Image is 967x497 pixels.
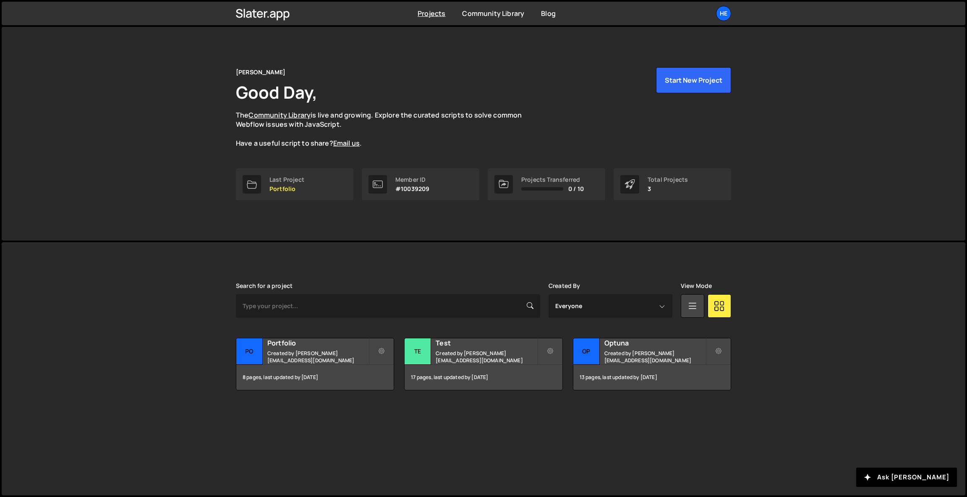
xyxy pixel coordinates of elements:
span: 0 / 10 [568,186,584,192]
a: Community Library [462,9,524,18]
div: 17 pages, last updated by [DATE] [405,365,562,390]
p: #10039209 [395,186,429,192]
a: Blog [541,9,556,18]
a: He [716,6,731,21]
a: Last Project Portfolio [236,168,353,200]
h2: Optuna [604,338,706,348]
h1: Good Day, [236,81,317,104]
a: Op Optuna Created by [PERSON_NAME][EMAIL_ADDRESS][DOMAIN_NAME] 13 pages, last updated by [DATE] [573,338,731,390]
label: Created By [549,283,580,289]
a: Te Test Created by [PERSON_NAME][EMAIL_ADDRESS][DOMAIN_NAME] 17 pages, last updated by [DATE] [404,338,562,390]
label: Search for a project [236,283,293,289]
a: Projects [418,9,445,18]
div: Last Project [269,176,304,183]
div: Po [236,338,263,365]
small: Created by [PERSON_NAME][EMAIL_ADDRESS][DOMAIN_NAME] [604,350,706,364]
a: Po Portfolio Created by [PERSON_NAME][EMAIL_ADDRESS][DOMAIN_NAME] 8 pages, last updated by [DATE] [236,338,394,390]
div: [PERSON_NAME] [236,67,285,77]
button: Ask [PERSON_NAME] [856,468,957,487]
div: Te [405,338,431,365]
h2: Test [436,338,537,348]
div: Member ID [395,176,429,183]
div: 8 pages, last updated by [DATE] [236,365,394,390]
input: Type your project... [236,294,540,318]
p: 3 [648,186,688,192]
div: Total Projects [648,176,688,183]
a: Email us [333,139,360,148]
div: Projects Transferred [521,176,584,183]
button: Start New Project [656,67,731,93]
a: Community Library [248,110,311,120]
small: Created by [PERSON_NAME][EMAIL_ADDRESS][DOMAIN_NAME] [267,350,369,364]
p: Portfolio [269,186,304,192]
small: Created by [PERSON_NAME][EMAIL_ADDRESS][DOMAIN_NAME] [436,350,537,364]
div: 13 pages, last updated by [DATE] [573,365,731,390]
p: The is live and growing. Explore the curated scripts to solve common Webflow issues with JavaScri... [236,110,538,148]
label: View Mode [681,283,712,289]
div: Op [573,338,600,365]
h2: Portfolio [267,338,369,348]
